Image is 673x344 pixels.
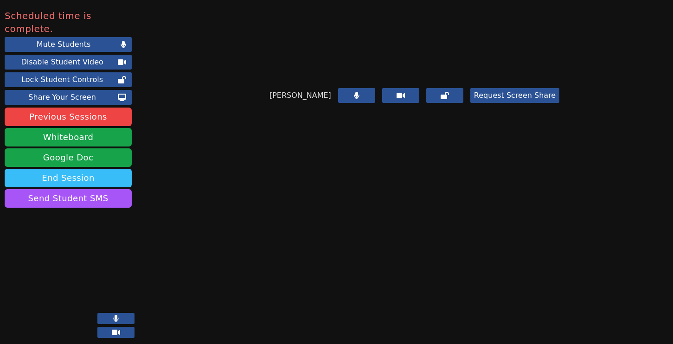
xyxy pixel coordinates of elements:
div: Disable Student Video [6,57,118,68]
a: Google Doc [5,148,132,167]
button: Whiteboard [5,128,132,147]
div: Mute Students [6,39,121,50]
button: Disable Student Video [5,55,132,70]
div: Lock Student Controls [6,74,118,85]
button: Send Student SMS [5,189,132,208]
button: Mute Students [5,37,132,52]
button: End Session [5,169,132,187]
button: Share Your Screen [5,90,132,105]
span: Scheduled time is complete. [5,9,132,35]
button: Request Screen Share [470,88,559,103]
a: Previous Sessions [5,108,132,126]
button: Lock Student Controls [5,72,132,87]
span: [PERSON_NAME] [269,90,331,101]
div: Share Your Screen [6,92,118,103]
